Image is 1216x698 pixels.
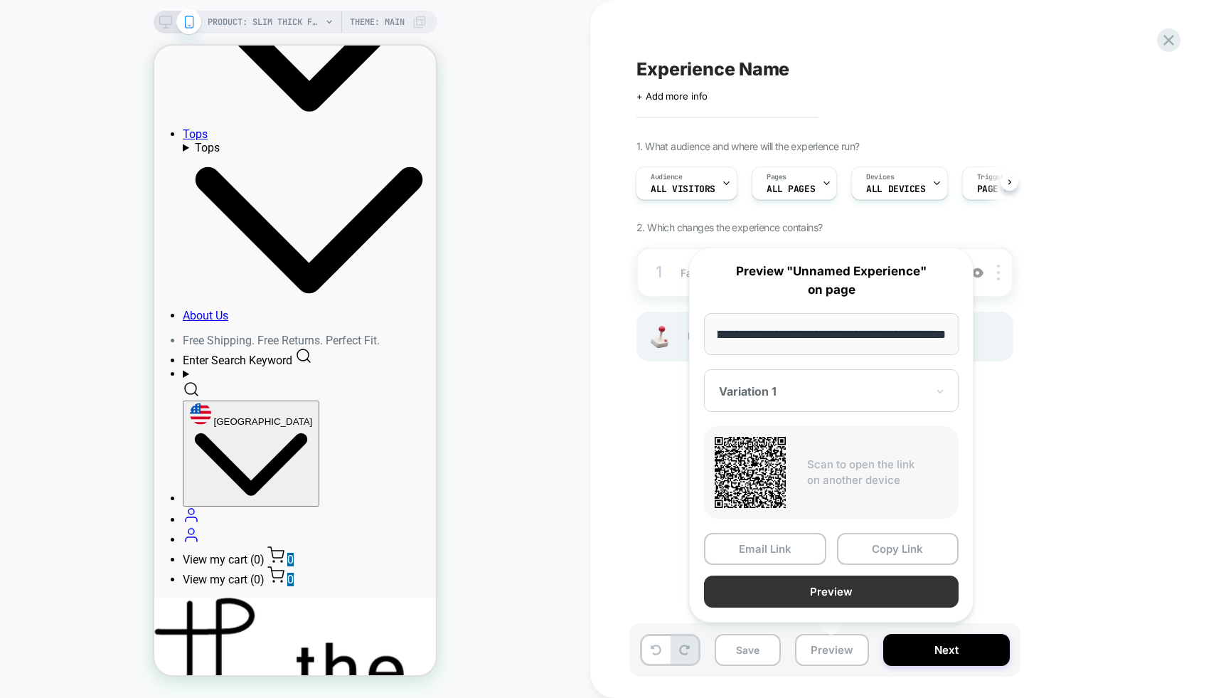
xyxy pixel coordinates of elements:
span: 2. Which changes the experience contains? [636,221,822,233]
div: 1 [652,258,666,287]
button: Save [715,634,781,666]
span: PRODUCT: Slim Thick Fit / Denkhaki™ Dark (Dark Khaki) [208,11,321,33]
img: Joystick [645,326,673,348]
a: Tops [28,82,53,95]
span: Page Load [977,184,1025,194]
span: Experience Name [636,58,789,80]
drawer-button: View my cart (0) 0 [28,521,282,541]
span: View my cart (0) [28,507,110,521]
a: Account Login [28,487,46,501]
p: Preview "Unnamed Experience" on page [704,263,959,299]
cart-count: 0 [133,507,139,521]
span: ALL DEVICES [866,184,925,194]
span: Trigger [977,172,1005,182]
drawer-button: Enter Search Keyword [28,308,158,322]
span: View my cart (0) [28,527,110,541]
p: Scan to open the link on another device [807,457,948,489]
summary: Tops [28,95,282,264]
img: United States flag [36,357,57,379]
span: 1. What audience and where will the experience run? [636,140,859,152]
img: close [997,265,1000,280]
span: Theme: MAIN [350,11,405,33]
button: Next [883,634,1010,666]
span: [GEOGRAPHIC_DATA] [60,371,159,381]
span: All Visitors [651,184,715,194]
a: Account Login [28,467,46,481]
cart-count: 0 [133,527,139,541]
button: Preview [704,576,959,608]
span: ALL PAGES [767,184,815,194]
button: Copy Link [837,533,959,565]
summary: Enter Search Keywords [28,322,282,355]
button: Country/region [28,355,165,461]
span: Devices [866,172,894,182]
span: Audience [651,172,683,182]
li: Free Shipping. Free Returns. Perfect Fit. [28,288,282,302]
button: Email Link [704,533,826,565]
span: + Add more info [636,90,708,102]
span: Enter Search Keyword [28,308,138,322]
span: Tops [41,95,65,109]
span: Pages [767,172,786,182]
drawer-button: View my cart (0) 0 [28,501,282,521]
button: Preview [795,634,869,666]
a: About Us [28,263,74,277]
